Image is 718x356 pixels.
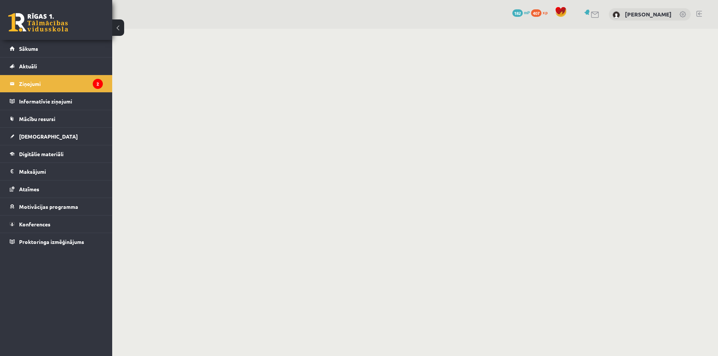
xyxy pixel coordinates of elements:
legend: Maksājumi [19,163,103,180]
a: Mācību resursi [10,110,103,127]
a: Motivācijas programma [10,198,103,215]
span: Atzīmes [19,186,39,192]
a: 407 xp [531,9,551,15]
a: Digitālie materiāli [10,145,103,162]
span: Proktoringa izmēģinājums [19,238,84,245]
a: Proktoringa izmēģinājums [10,233,103,250]
a: [PERSON_NAME] [625,10,672,18]
a: Ziņojumi2 [10,75,103,92]
legend: Informatīvie ziņojumi [19,93,103,110]
span: Sākums [19,45,38,52]
legend: Ziņojumi [19,75,103,92]
span: xp [543,9,547,15]
a: [DEMOGRAPHIC_DATA] [10,128,103,145]
span: Mācību resursi [19,115,55,122]
a: 182 mP [512,9,530,15]
a: Rīgas 1. Tālmācības vidusskola [8,13,68,32]
a: Maksājumi [10,163,103,180]
a: Informatīvie ziņojumi [10,93,103,110]
img: Kirils Bondarevs [613,11,620,19]
span: 182 [512,9,523,17]
span: Konferences [19,221,50,227]
i: 2 [93,79,103,89]
a: Aktuāli [10,58,103,75]
span: Aktuāli [19,63,37,69]
span: [DEMOGRAPHIC_DATA] [19,133,78,140]
a: Konferences [10,216,103,233]
a: Atzīmes [10,180,103,198]
span: mP [524,9,530,15]
span: Motivācijas programma [19,203,78,210]
span: Digitālie materiāli [19,151,64,157]
span: 407 [531,9,541,17]
a: Sākums [10,40,103,57]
